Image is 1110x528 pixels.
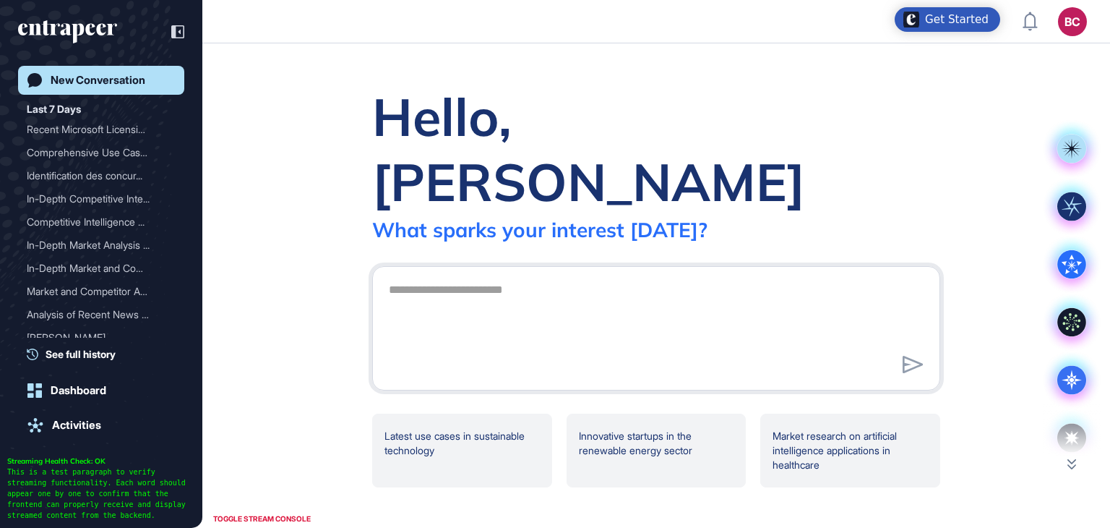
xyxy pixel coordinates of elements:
[18,66,184,95] a: New Conversation
[27,257,176,280] div: In-Depth Market and Competitive Analysis for Architecht's Airapi, AppWys, and PowerFactor Products
[27,187,164,210] div: In-Depth Competitive Inte...
[52,419,101,432] div: Activities
[27,326,164,349] div: [PERSON_NAME]
[895,7,1000,32] div: Open Get Started checklist
[567,414,747,487] div: Innovative startups in the renewable energy sector
[27,234,176,257] div: In-Depth Market Analysis and Competitive Intelligence for ChemCode's Mycotoxin Testing Solutions
[27,118,164,141] div: Recent Microsoft Licensin...
[27,303,164,326] div: Analysis of Recent News (...
[903,12,919,27] img: launcher-image-alternative-text
[27,101,81,118] div: Last 7 Days
[27,234,164,257] div: In-Depth Market Analysis ...
[27,346,184,362] a: See full history
[27,164,164,187] div: Identification des concur...
[372,414,552,487] div: Latest use cases in sustainable technology
[372,84,940,214] div: Hello, [PERSON_NAME]
[27,280,176,303] div: Market and Competitor Analysis Report on Architecht's Airapi, AppWys, and PowerFactor Products (2...
[51,384,106,397] div: Dashboard
[27,303,176,326] div: Analysis of Recent News (2024-2025) on Architecht's Products and Competitors in API Management, D...
[27,141,176,164] div: Comprehensive Use Cases in the Ceramic Sector
[27,280,164,303] div: Market and Competitor Ana...
[27,257,164,280] div: In-Depth Market and Compe...
[27,210,164,234] div: Competitive Intelligence ...
[27,118,176,141] div: Recent Microsoft Licensing Model Change: All Online Products Now Fixed at a Single Price
[760,414,940,487] div: Market research on artificial intelligence applications in healthcare
[27,141,164,164] div: Comprehensive Use Cases i...
[27,326,176,349] div: Reese
[18,376,184,405] a: Dashboard
[372,217,707,242] div: What sparks your interest [DATE]?
[18,20,117,43] div: entrapeer-logo
[27,187,176,210] div: In-Depth Competitive Intelligence and Market Analysis for ChemCode's Mycotoxin Testing Solutions
[27,164,176,187] div: Identification des concurrents de Malakoff Humanis
[1058,7,1087,36] button: BC
[18,411,184,440] a: Activities
[210,510,314,528] div: TOGGLE STREAM CONSOLE
[46,346,116,362] span: See full history
[925,12,989,27] div: Get Started
[51,74,145,87] div: New Conversation
[27,210,176,234] div: Competitive Intelligence and Market Analysis for ChemCode's Mycotoxin Testing Solutions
